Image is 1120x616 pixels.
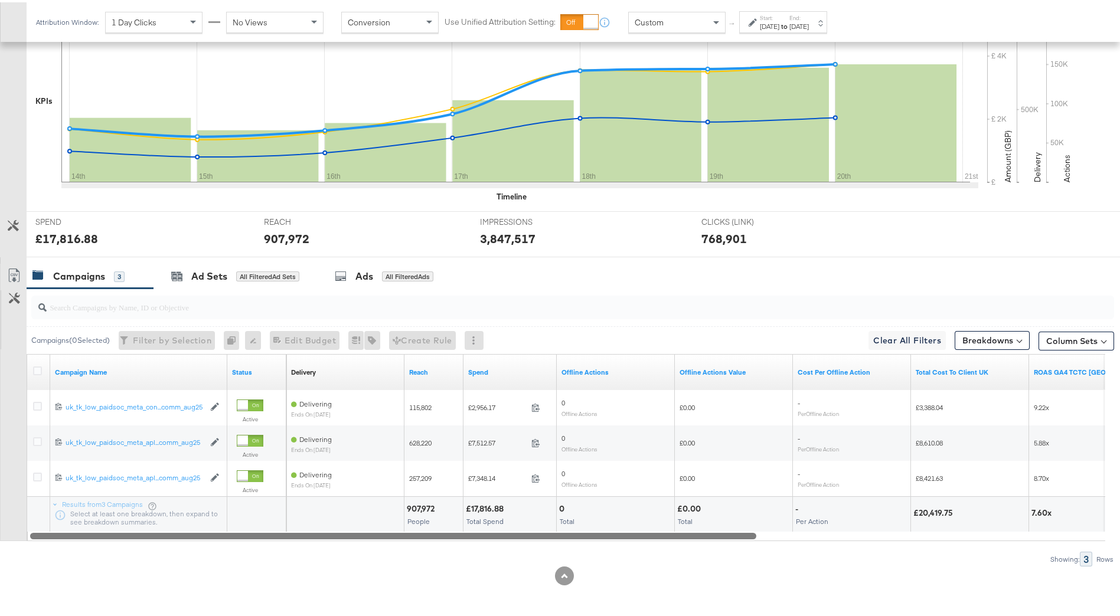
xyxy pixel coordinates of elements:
button: Breakdowns [955,329,1030,348]
span: Total [678,515,693,523]
span: £2,956.17 [468,401,527,409]
a: The total amount spent to date. [468,365,552,375]
div: 768,901 [701,228,747,245]
a: Offline Actions. [798,365,906,375]
sub: ends on [DATE] [291,409,332,415]
a: Your campaign name. [55,365,223,375]
a: uk_tk_low_paidsoc_meta_con...comm_aug25 [66,400,204,410]
span: 0 [561,396,565,405]
span: REACH [264,214,352,225]
label: Active [237,448,263,456]
span: £8,421.63 [916,471,943,480]
div: 0 [224,329,245,348]
div: uk_tk_low_paidsoc_meta_apl...comm_aug25 [66,435,204,445]
div: £17,816.88 [35,228,98,245]
text: Amount (GBP) [1003,128,1013,180]
a: uk_tk_low_paidsoc_meta_apl...comm_aug25 [66,471,204,481]
div: 3 [1080,549,1092,564]
text: Actions [1062,152,1072,180]
span: £7,512.57 [468,436,527,445]
sub: Offline Actions [561,443,597,450]
span: £8,610.08 [916,436,943,445]
div: [DATE] [789,19,809,29]
label: Active [237,484,263,492]
strong: to [779,19,789,28]
sub: Offline Actions [561,479,597,486]
div: Ads [355,267,373,281]
div: All Filtered Ad Sets [236,269,299,280]
div: Timeline [497,189,527,200]
div: Rows [1096,553,1114,561]
span: 257,209 [409,471,432,480]
div: £20,419.75 [913,505,956,516]
div: Showing: [1050,553,1080,561]
a: Total Cost To Client [916,365,1024,375]
div: [DATE] [760,19,779,29]
span: £0.00 [680,471,695,480]
span: £0.00 [680,401,695,409]
label: Use Unified Attribution Setting: [445,14,556,25]
a: Reflects the ability of your Ad Campaign to achieve delivery based on ad states, schedule and bud... [291,365,316,375]
div: Campaigns ( 0 Selected) [31,333,110,343]
span: Total Spend [466,515,504,523]
span: 8.70x [1034,471,1049,480]
span: SPEND [35,214,124,225]
span: ↑ [727,20,738,24]
label: Start: [760,12,779,19]
div: £17,816.88 [466,501,507,512]
a: Offline Actions. [561,365,670,375]
span: Conversion [348,15,390,25]
span: 1 Day Clicks [112,15,156,25]
label: End: [789,12,809,19]
div: 7.60x [1031,505,1055,516]
span: People [407,515,430,523]
span: Clear All Filters [873,331,941,346]
sub: Per Offline Action [798,443,839,450]
span: IMPRESSIONS [480,214,569,225]
a: Offline Actions. [680,365,788,375]
span: - [798,431,800,440]
span: No Views [233,15,267,25]
span: 0 [561,431,565,440]
div: 3,847,517 [480,228,535,245]
div: Attribution Window: [35,16,99,24]
sub: ends on [DATE] [291,444,332,451]
div: 907,972 [264,228,309,245]
div: 0 [559,501,568,512]
div: 3 [114,269,125,280]
span: £0.00 [680,436,695,445]
sub: Per Offline Action [798,479,839,486]
span: - [798,396,800,405]
div: 907,972 [407,501,438,512]
div: Campaigns [53,267,105,281]
div: £0.00 [677,501,704,512]
span: Per Action [796,515,828,523]
span: 628,220 [409,436,432,445]
div: Ad Sets [191,267,227,281]
span: £3,388.04 [916,401,943,409]
span: Custom [635,15,664,25]
a: uk_tk_low_paidsoc_meta_apl...comm_aug25 [66,435,204,445]
sub: ends on [DATE] [291,480,332,486]
a: Shows the current state of your Ad Campaign. [232,365,282,375]
span: Delivering [299,397,332,406]
span: 9.22x [1034,401,1049,409]
label: Active [237,413,263,421]
input: Search Campaigns by Name, ID or Objective [47,289,1015,312]
span: 0 [561,467,565,476]
button: Clear All Filters [868,329,946,348]
span: Total [560,515,574,523]
div: All Filtered Ads [382,269,433,280]
div: Delivery [291,365,316,375]
div: KPIs [35,93,53,104]
sub: Offline Actions [561,408,597,415]
sub: Per Offline Action [798,408,839,415]
span: - [798,467,800,476]
span: Delivering [299,432,332,441]
span: 115,802 [409,401,432,409]
a: The number of people your ad was served to. [409,365,459,375]
span: Delivering [299,468,332,477]
button: Column Sets [1039,329,1114,348]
